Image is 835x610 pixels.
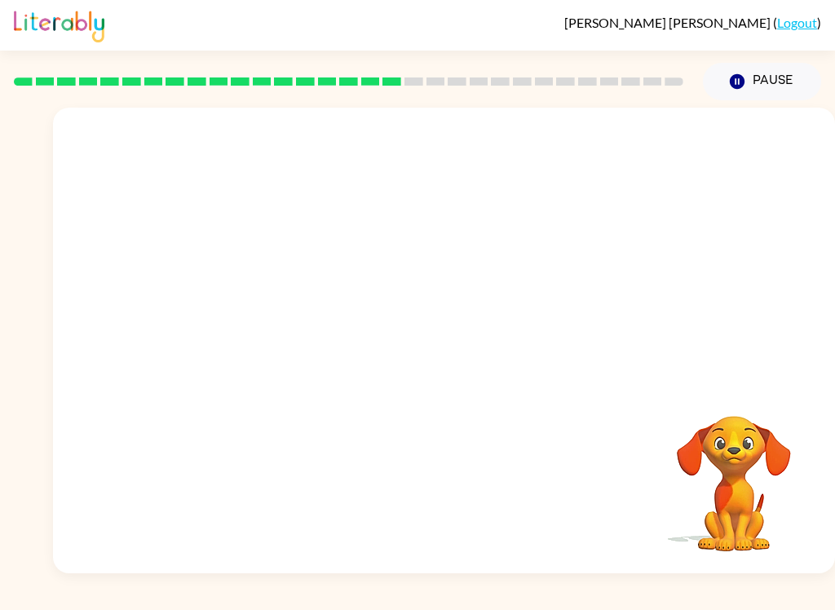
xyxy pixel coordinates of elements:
[777,15,817,30] a: Logout
[703,63,821,100] button: Pause
[564,15,821,30] div: ( )
[564,15,773,30] span: [PERSON_NAME] [PERSON_NAME]
[14,7,104,42] img: Literably
[652,391,815,554] video: Your browser must support playing .mp4 files to use Literably. Please try using another browser.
